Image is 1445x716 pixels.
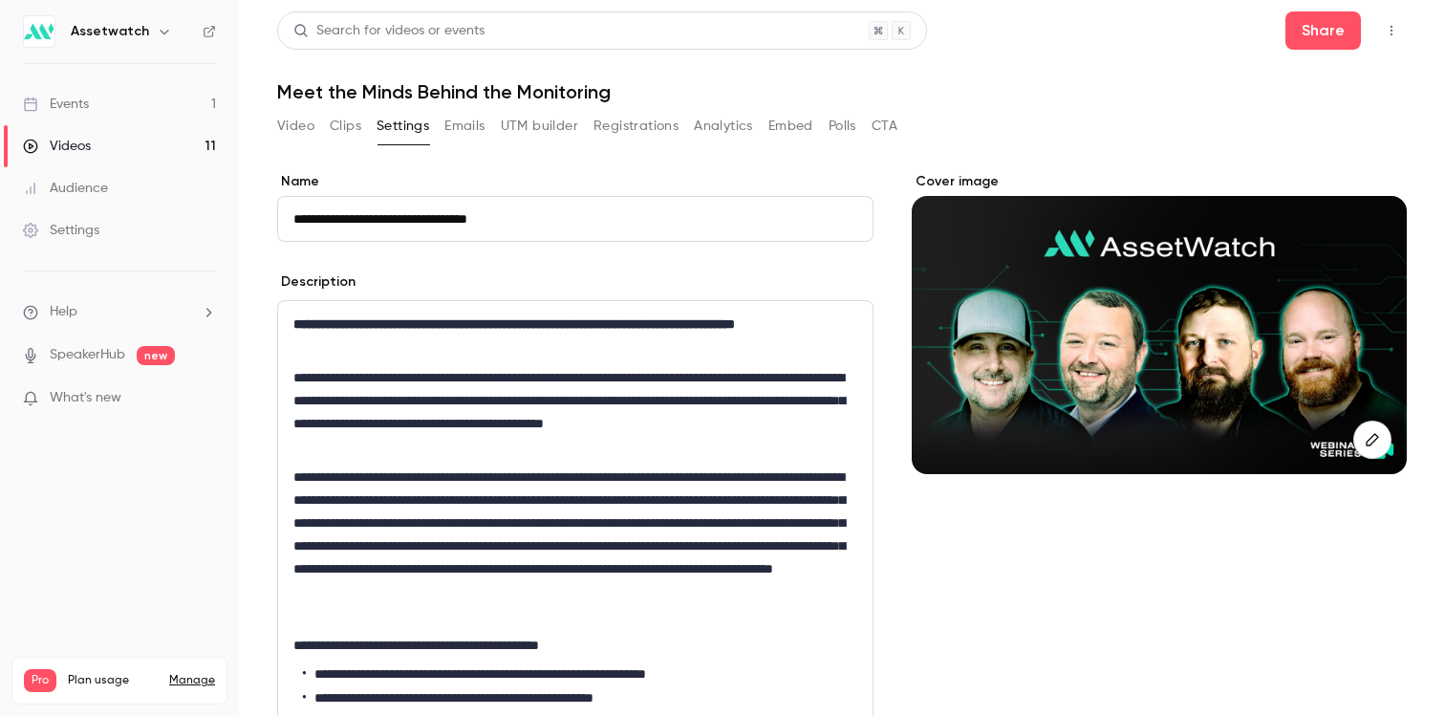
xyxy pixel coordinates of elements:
button: Emails [444,111,485,141]
button: Clips [330,111,361,141]
li: help-dropdown-opener [23,302,216,322]
button: Settings [377,111,429,141]
div: Videos [23,137,91,156]
button: Top Bar Actions [1376,15,1407,46]
div: Settings [23,221,99,240]
span: new [137,346,175,365]
span: Pro [24,669,56,692]
div: Audience [23,179,108,198]
a: Manage [169,673,215,688]
button: Polls [829,111,856,141]
button: Registrations [593,111,679,141]
h1: Meet the Minds Behind the Monitoring [277,80,1407,103]
button: Share [1285,11,1361,50]
div: Events [23,95,89,114]
button: UTM builder [501,111,578,141]
label: Description [277,272,356,292]
span: Help [50,302,77,322]
button: Analytics [694,111,753,141]
button: Embed [768,111,813,141]
span: What's new [50,388,121,408]
label: Cover image [912,172,1407,191]
span: Plan usage [68,673,158,688]
h6: Assetwatch [71,22,149,41]
a: SpeakerHub [50,345,125,365]
img: Assetwatch [24,16,54,47]
label: Name [277,172,873,191]
button: Video [277,111,314,141]
button: CTA [872,111,897,141]
div: Search for videos or events [293,21,485,41]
